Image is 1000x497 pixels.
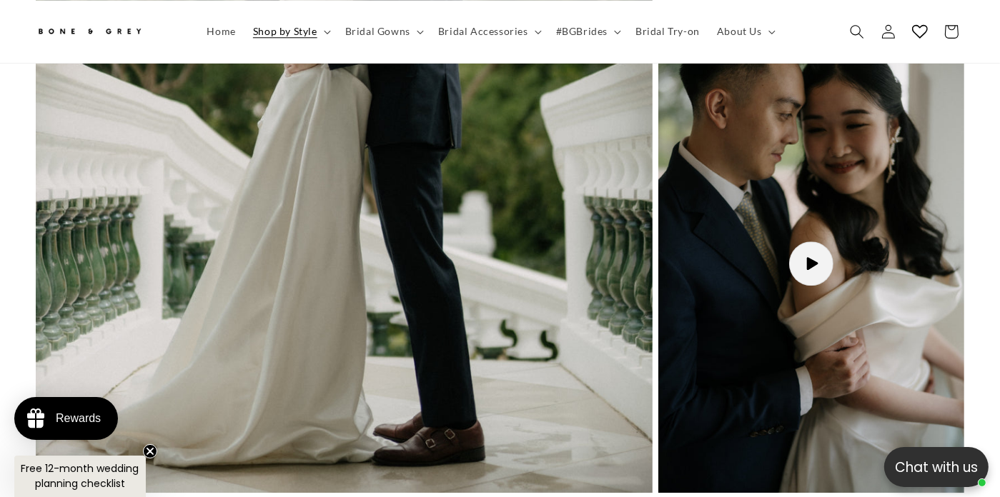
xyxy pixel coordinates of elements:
[21,461,139,491] span: Free 12-month wedding planning checklist
[548,16,627,46] summary: #BGBrides
[253,25,317,38] span: Shop by Style
[556,25,608,38] span: #BGBrides
[841,16,873,47] summary: Search
[884,457,989,478] p: Chat with us
[345,25,410,38] span: Bridal Gowns
[635,25,700,38] span: Bridal Try-on
[627,16,708,46] a: Bridal Try-on
[56,412,101,425] div: Rewards
[708,16,781,46] summary: About Us
[36,20,143,44] img: Bone and Grey Bridal
[717,25,762,38] span: About Us
[199,16,244,46] a: Home
[244,16,337,46] summary: Shop by Style
[207,25,236,38] span: Home
[337,16,430,46] summary: Bridal Gowns
[143,444,157,458] button: Close teaser
[430,16,548,46] summary: Bridal Accessories
[884,447,989,487] button: Open chatbox
[31,14,184,49] a: Bone and Grey Bridal
[438,25,528,38] span: Bridal Accessories
[658,34,964,493] button: Load video: Sloane as a Song
[14,456,146,497] div: Free 12-month wedding planning checklistClose teaser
